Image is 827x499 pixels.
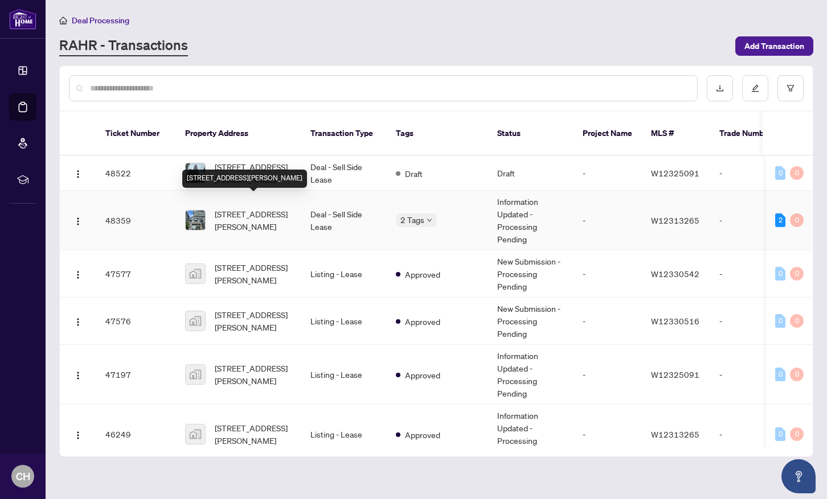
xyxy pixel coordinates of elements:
[777,75,804,101] button: filter
[73,270,83,279] img: Logo
[574,250,642,298] td: -
[775,213,785,227] div: 2
[96,112,176,156] th: Ticket Number
[215,362,292,387] span: [STREET_ADDRESS][PERSON_NAME]
[790,427,804,441] div: 0
[716,84,724,92] span: download
[742,75,768,101] button: edit
[186,163,205,183] img: thumbnail-img
[73,217,83,226] img: Logo
[710,405,790,464] td: -
[96,191,176,250] td: 48359
[96,250,176,298] td: 47577
[651,215,699,225] span: W12313265
[96,156,176,191] td: 48522
[787,84,795,92] span: filter
[73,431,83,440] img: Logo
[186,311,205,331] img: thumbnail-img
[488,345,574,405] td: Information Updated - Processing Pending
[73,170,83,179] img: Logo
[488,250,574,298] td: New Submission - Processing Pending
[751,84,759,92] span: edit
[72,15,129,26] span: Deal Processing
[790,166,804,180] div: 0
[488,191,574,250] td: Information Updated - Processing Pending
[96,405,176,464] td: 46249
[186,264,205,283] img: thumbnail-img
[301,250,387,298] td: Listing - Lease
[710,191,790,250] td: -
[790,213,804,227] div: 0
[69,312,87,330] button: Logo
[574,345,642,405] td: -
[574,405,642,464] td: -
[488,112,574,156] th: Status
[775,368,785,381] div: 0
[707,75,733,101] button: download
[775,267,785,281] div: 0
[215,208,292,233] span: [STREET_ADDRESS][PERSON_NAME]
[790,314,804,328] div: 0
[96,345,176,405] td: 47197
[405,268,440,281] span: Approved
[9,9,36,30] img: logo
[301,298,387,345] td: Listing - Lease
[405,167,423,180] span: Draft
[59,17,67,24] span: home
[186,211,205,230] img: thumbnail-img
[405,315,440,328] span: Approved
[59,36,188,56] a: RAHR - Transactions
[387,112,488,156] th: Tags
[215,160,292,185] span: [STREET_ADDRESS][PERSON_NAME]
[73,371,83,380] img: Logo
[69,211,87,229] button: Logo
[301,156,387,191] td: Deal - Sell Side Lease
[574,112,642,156] th: Project Name
[790,267,804,281] div: 0
[651,429,699,439] span: W12313265
[651,168,699,178] span: W12325091
[651,316,699,326] span: W12330516
[186,365,205,384] img: thumbnail-img
[301,112,387,156] th: Transaction Type
[775,427,785,441] div: 0
[400,213,424,226] span: 2 Tags
[427,217,432,223] span: down
[574,298,642,345] td: -
[405,428,440,441] span: Approved
[176,112,301,156] th: Property Address
[186,424,205,444] img: thumbnail-img
[73,317,83,327] img: Logo
[775,166,785,180] div: 0
[215,422,292,447] span: [STREET_ADDRESS][PERSON_NAME]
[710,298,790,345] td: -
[651,369,699,380] span: W12325091
[96,298,176,345] td: 47576
[744,37,804,55] span: Add Transaction
[642,112,710,156] th: MLS #
[488,298,574,345] td: New Submission - Processing Pending
[215,308,292,333] span: [STREET_ADDRESS][PERSON_NAME]
[69,365,87,383] button: Logo
[301,405,387,464] td: Listing - Lease
[69,164,87,182] button: Logo
[488,405,574,464] td: Information Updated - Processing Pending
[710,345,790,405] td: -
[710,112,790,156] th: Trade Number
[405,369,440,381] span: Approved
[16,468,30,484] span: CH
[710,250,790,298] td: -
[301,191,387,250] td: Deal - Sell Side Lease
[574,156,642,191] td: -
[574,191,642,250] td: -
[651,269,699,279] span: W12330542
[710,156,790,191] td: -
[781,459,816,493] button: Open asap
[215,261,292,286] span: [STREET_ADDRESS][PERSON_NAME]
[775,314,785,328] div: 0
[182,170,307,188] div: [STREET_ADDRESS][PERSON_NAME]
[69,265,87,283] button: Logo
[69,425,87,443] button: Logo
[735,36,813,56] button: Add Transaction
[488,156,574,191] td: Draft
